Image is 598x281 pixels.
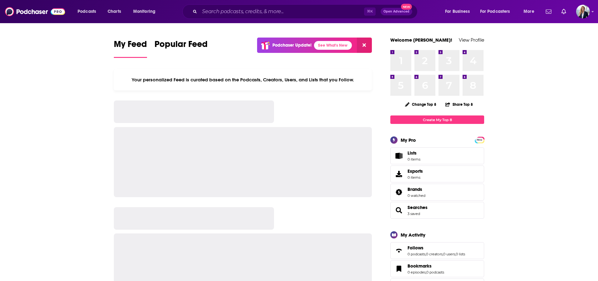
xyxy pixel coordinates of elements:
a: 0 watched [408,193,425,198]
span: New [401,4,412,10]
button: Share Top 8 [445,98,473,110]
img: Podchaser - Follow, Share and Rate Podcasts [5,6,65,18]
span: For Podcasters [480,7,510,16]
div: My Pro [401,137,416,143]
a: Bookmarks [408,263,444,269]
a: See What's New [314,41,352,50]
a: View Profile [459,37,484,43]
p: Podchaser Update! [272,43,312,48]
a: 0 podcasts [426,270,444,274]
a: Welcome [PERSON_NAME]! [390,37,452,43]
span: , [425,252,426,256]
span: More [524,7,534,16]
span: Bookmarks [390,260,484,277]
button: Open AdvancedNew [381,8,412,15]
span: , [455,252,456,256]
a: Show notifications dropdown [543,6,554,17]
span: Lists [393,151,405,160]
button: Show profile menu [576,5,590,18]
a: Charts [104,7,125,17]
span: Bookmarks [408,263,432,269]
a: 0 creators [426,252,443,256]
span: Exports [408,168,423,174]
span: For Business [445,7,470,16]
span: Brands [390,184,484,201]
a: Follows [393,246,405,255]
button: open menu [73,7,104,17]
span: Charts [108,7,121,16]
a: My Feed [114,39,147,58]
a: Brands [408,186,425,192]
a: Bookmarks [393,264,405,273]
button: Change Top 8 [401,100,440,108]
button: open menu [129,7,164,17]
a: Brands [393,188,405,197]
span: My Feed [114,39,147,53]
a: Popular Feed [155,39,208,58]
span: Follows [390,242,484,259]
span: Podcasts [78,7,96,16]
span: Lists [408,150,420,156]
div: Search podcasts, credits, & more... [188,4,423,19]
a: Searches [393,206,405,215]
a: 0 lists [456,252,465,256]
a: 3 saved [408,212,420,216]
a: Searches [408,205,428,210]
div: Your personalized Feed is curated based on the Podcasts, Creators, Users, and Lists that you Follow. [114,69,372,90]
div: My Activity [401,232,425,238]
a: 0 users [443,252,455,256]
a: Lists [390,147,484,164]
button: open menu [476,7,519,17]
span: Lists [408,150,417,156]
span: Follows [408,245,423,251]
input: Search podcasts, credits, & more... [200,7,364,17]
a: Follows [408,245,465,251]
a: Show notifications dropdown [559,6,569,17]
span: 0 items [408,157,420,161]
button: open menu [441,7,478,17]
span: Monitoring [133,7,155,16]
span: 0 items [408,175,423,180]
span: Logged in as carolynchauncey [576,5,590,18]
a: 0 episodes [408,270,426,274]
span: Exports [393,170,405,178]
span: PRO [476,138,483,142]
a: 0 podcasts [408,252,425,256]
a: PRO [476,137,483,142]
span: Open Advanced [383,10,409,13]
span: Popular Feed [155,39,208,53]
span: ⌘ K [364,8,376,16]
span: Brands [408,186,422,192]
img: User Profile [576,5,590,18]
span: Searches [390,202,484,219]
a: Create My Top 8 [390,115,484,124]
a: Exports [390,166,484,182]
button: open menu [519,7,542,17]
